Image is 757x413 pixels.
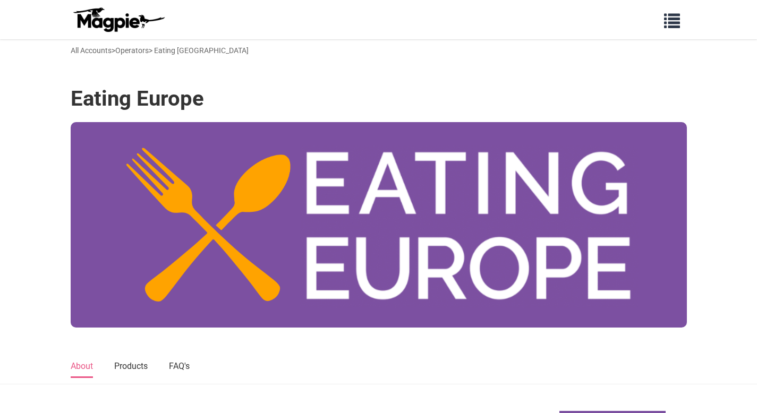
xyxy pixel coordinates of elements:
a: FAQ's [169,356,190,378]
a: All Accounts [71,46,112,55]
a: Products [114,356,148,378]
a: Operators [115,46,149,55]
img: Eating Europe banner [71,122,687,328]
a: About [71,356,93,378]
h1: Eating Europe [71,86,204,111]
div: > > Eating [GEOGRAPHIC_DATA] [71,45,249,56]
img: logo-ab69f6fb50320c5b225c76a69d11143b.png [71,7,166,32]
